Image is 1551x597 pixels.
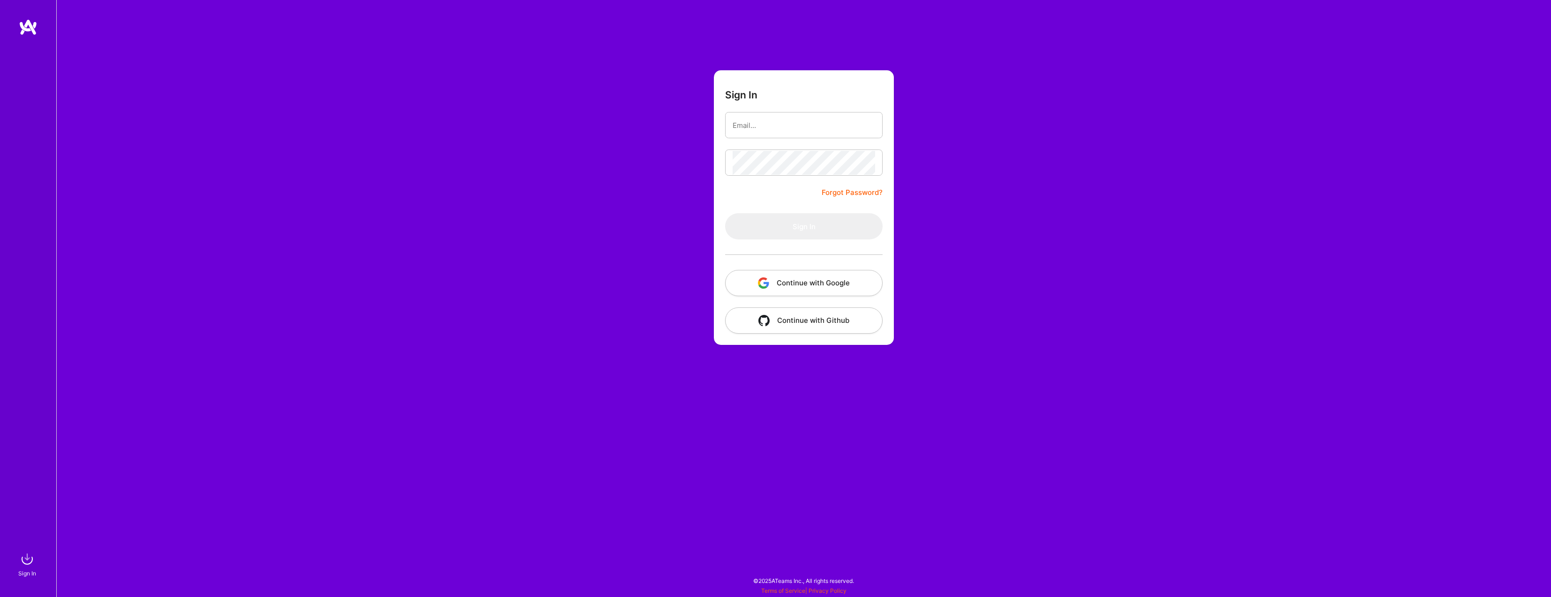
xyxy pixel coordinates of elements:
[761,587,805,594] a: Terms of Service
[758,315,770,326] img: icon
[758,277,769,289] img: icon
[761,587,847,594] span: |
[725,213,883,239] button: Sign In
[18,568,36,578] div: Sign In
[725,307,883,334] button: Continue with Github
[18,550,37,568] img: sign in
[822,187,883,198] a: Forgot Password?
[733,113,875,137] input: Email...
[725,89,757,101] h3: Sign In
[809,587,847,594] a: Privacy Policy
[20,550,37,578] a: sign inSign In
[19,19,37,36] img: logo
[56,569,1551,592] div: © 2025 ATeams Inc., All rights reserved.
[725,270,883,296] button: Continue with Google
